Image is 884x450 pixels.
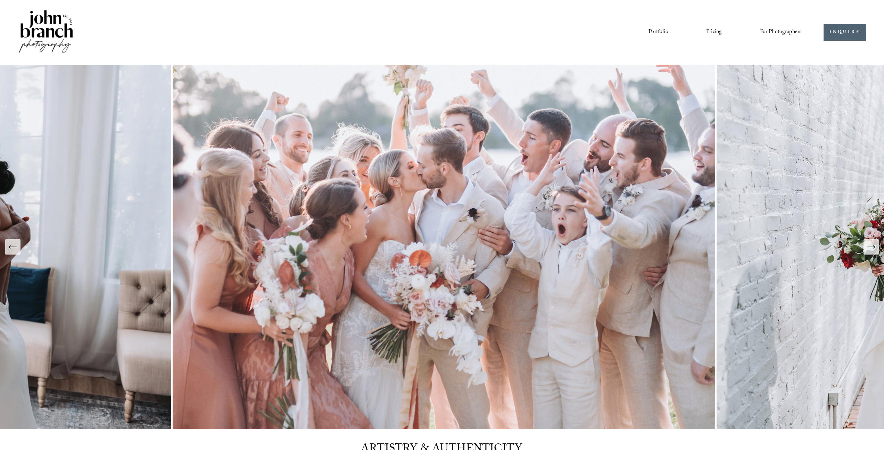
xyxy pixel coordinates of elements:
[824,24,866,41] a: INQUIRE
[648,26,668,38] a: Portfolio
[760,26,802,38] a: folder dropdown
[18,9,74,56] img: John Branch IV Photography
[706,26,722,38] a: Pricing
[5,239,20,255] button: Previous Slide
[760,27,802,38] span: For Photographers
[864,239,879,255] button: Next Slide
[171,65,717,429] img: A wedding party celebrating outdoors, featuring a bride and groom kissing amidst cheering bridesm...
